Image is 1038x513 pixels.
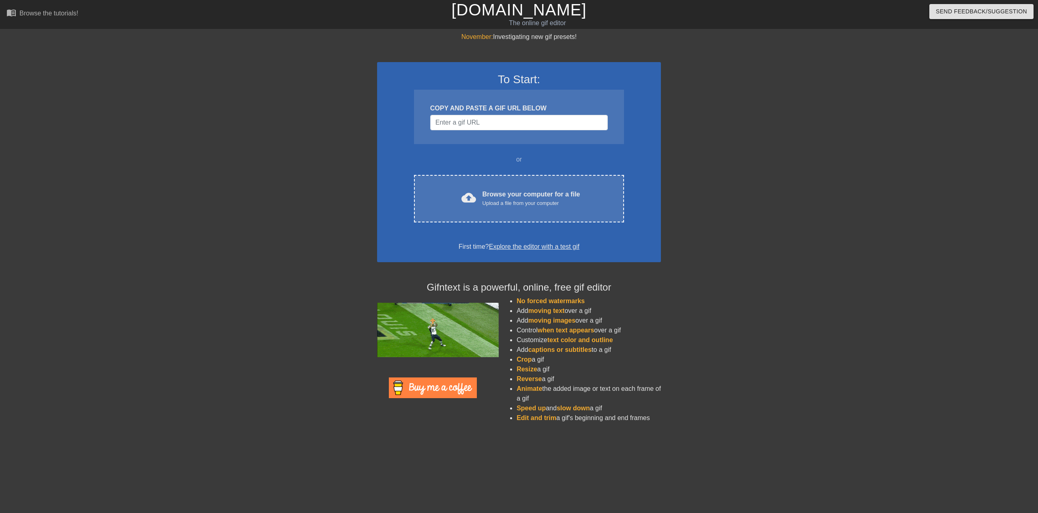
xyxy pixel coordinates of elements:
[517,306,661,316] li: Add over a gif
[528,307,565,314] span: moving text
[936,6,1027,17] span: Send Feedback/Suggestion
[517,375,542,382] span: Reverse
[538,327,594,334] span: when text appears
[517,325,661,335] li: Control over a gif
[461,190,476,205] span: cloud_upload
[547,336,613,343] span: text color and outline
[451,1,586,19] a: [DOMAIN_NAME]
[430,115,608,130] input: Username
[517,384,661,403] li: the added image or text on each frame of a gif
[517,374,661,384] li: a gif
[517,366,537,373] span: Resize
[377,303,499,357] img: football_small.gif
[6,8,78,20] a: Browse the tutorials!
[6,8,16,17] span: menu_book
[377,32,661,42] div: Investigating new gif presets!
[388,73,650,86] h3: To Start:
[517,414,556,421] span: Edit and trim
[517,356,532,363] span: Crop
[483,199,580,207] div: Upload a file from your computer
[517,355,661,364] li: a gif
[350,18,725,28] div: The online gif editor
[389,377,477,398] img: Buy Me A Coffee
[517,413,661,423] li: a gif's beginning and end frames
[929,4,1034,19] button: Send Feedback/Suggestion
[517,335,661,345] li: Customize
[489,243,579,250] a: Explore the editor with a test gif
[517,364,661,374] li: a gif
[517,316,661,325] li: Add over a gif
[528,346,592,353] span: captions or subtitles
[483,190,580,207] div: Browse your computer for a file
[517,403,661,413] li: and a gif
[398,155,640,164] div: or
[377,282,661,293] h4: Gifntext is a powerful, online, free gif editor
[517,385,542,392] span: Animate
[19,10,78,17] div: Browse the tutorials!
[557,405,590,412] span: slow down
[517,405,546,412] span: Speed up
[517,345,661,355] li: Add to a gif
[517,297,585,304] span: No forced watermarks
[388,242,650,252] div: First time?
[528,317,575,324] span: moving images
[430,103,608,113] div: COPY AND PASTE A GIF URL BELOW
[461,33,493,40] span: November:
